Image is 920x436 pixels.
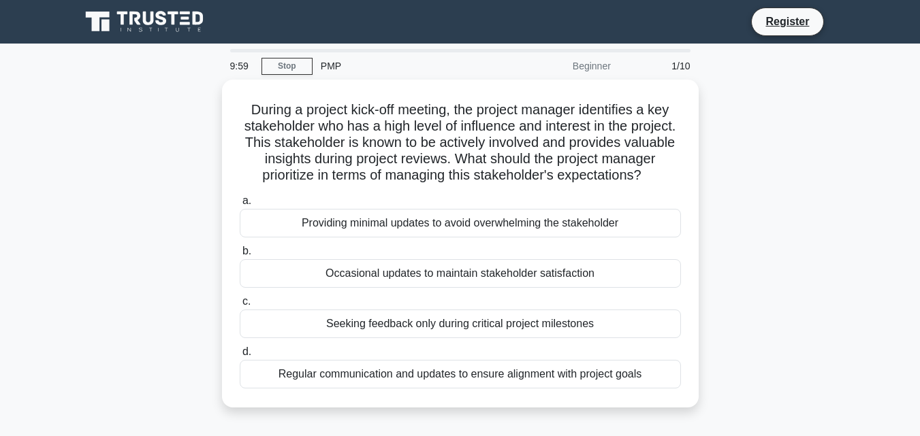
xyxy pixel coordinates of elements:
div: Regular communication and updates to ensure alignment with project goals [240,360,681,388]
a: Register [757,13,817,30]
span: b. [242,245,251,256]
span: a. [242,195,251,206]
div: 1/10 [619,52,699,80]
div: Providing minimal updates to avoid overwhelming the stakeholder [240,209,681,237]
div: 9:59 [222,52,261,80]
a: Stop [261,58,313,75]
span: c. [242,295,251,307]
div: PMP [313,52,500,80]
div: Seeking feedback only during critical project milestones [240,309,681,338]
h5: During a project kick-off meeting, the project manager identifies a key stakeholder who has a hig... [238,101,682,184]
span: d. [242,346,251,357]
div: Beginner [500,52,619,80]
div: Occasional updates to maintain stakeholder satisfaction [240,259,681,288]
